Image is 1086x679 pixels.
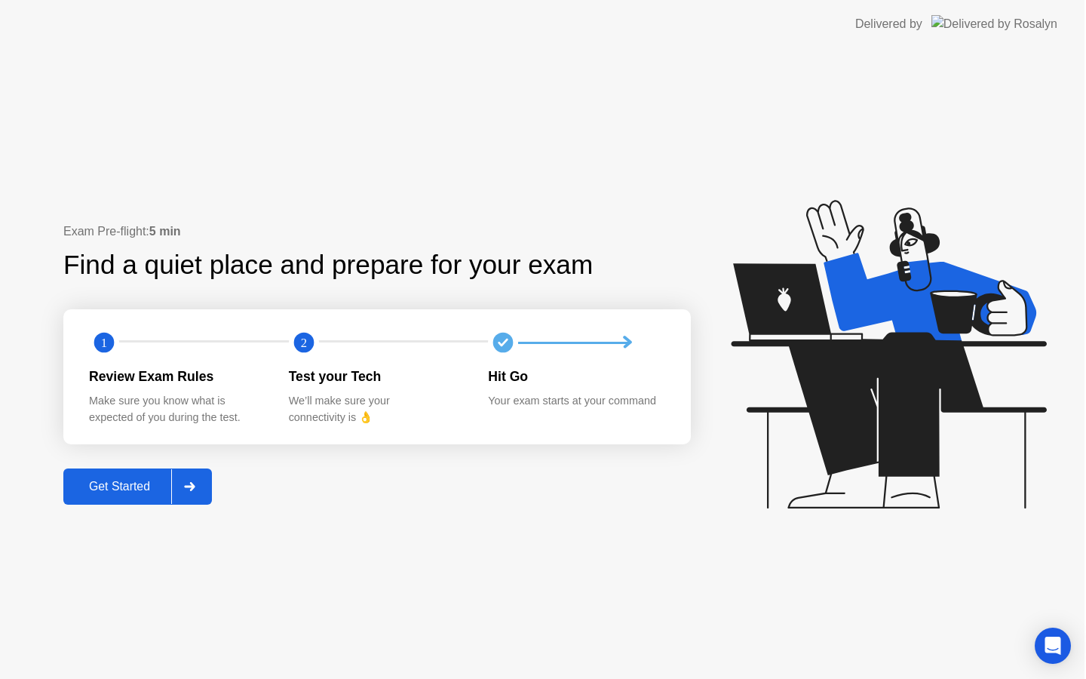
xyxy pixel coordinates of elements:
[63,469,212,505] button: Get Started
[301,336,307,350] text: 2
[289,367,465,386] div: Test your Tech
[68,480,171,493] div: Get Started
[488,367,664,386] div: Hit Go
[89,367,265,386] div: Review Exam Rules
[1035,628,1071,664] div: Open Intercom Messenger
[63,223,691,241] div: Exam Pre-flight:
[855,15,922,33] div: Delivered by
[931,15,1057,32] img: Delivered by Rosalyn
[488,393,664,410] div: Your exam starts at your command
[63,245,595,285] div: Find a quiet place and prepare for your exam
[289,393,465,426] div: We’ll make sure your connectivity is 👌
[101,336,107,350] text: 1
[89,393,265,426] div: Make sure you know what is expected of you during the test.
[149,225,181,238] b: 5 min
